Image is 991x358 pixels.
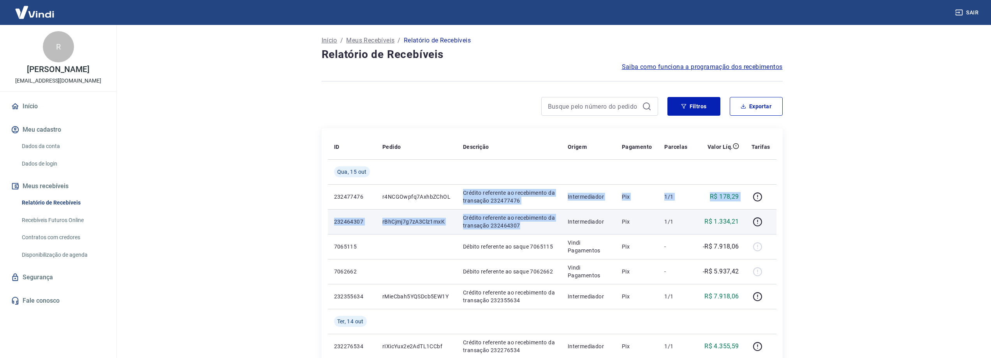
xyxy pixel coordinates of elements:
[19,195,107,211] a: Relatório de Recebíveis
[664,342,687,350] p: 1/1
[954,5,982,20] button: Sair
[622,62,783,72] a: Saiba como funciona a programação dos recebimentos
[664,268,687,275] p: -
[463,143,489,151] p: Descrição
[463,339,555,354] p: Crédito referente ao recebimento da transação 232276534
[704,217,739,226] p: R$ 1.334,21
[382,218,451,226] p: rBhCjmj7g7zA3Clz1mxK
[664,143,687,151] p: Parcelas
[382,143,401,151] p: Pedido
[9,178,107,195] button: Meus recebíveis
[704,292,739,301] p: R$ 7.918,06
[404,36,471,45] p: Relatório de Recebíveis
[622,293,652,300] p: Pix
[463,243,555,250] p: Débito referente ao saque 7065115
[664,218,687,226] p: 1/1
[334,143,340,151] p: ID
[622,268,652,275] p: Pix
[334,243,370,250] p: 7065115
[19,212,107,228] a: Recebíveis Futuros Online
[568,264,609,279] p: Vindi Pagamentos
[568,293,609,300] p: Intermediador
[710,192,739,201] p: R$ 178,29
[667,97,720,116] button: Filtros
[15,77,101,85] p: [EMAIL_ADDRESS][DOMAIN_NAME]
[398,36,400,45] p: /
[568,143,587,151] p: Origem
[568,342,609,350] p: Intermediador
[463,268,555,275] p: Débito referente ao saque 7062662
[382,293,451,300] p: rMieCbah5YQSDcb5EW1Y
[664,193,687,201] p: 1/1
[334,268,370,275] p: 7062662
[752,143,770,151] p: Tarifas
[382,342,451,350] p: rIXicYux2e2AdTL1CCbf
[568,218,609,226] p: Intermediador
[622,193,652,201] p: Pix
[622,243,652,250] p: Pix
[568,239,609,254] p: Vindi Pagamentos
[463,189,555,205] p: Crédito referente ao recebimento da transação 232477476
[382,193,451,201] p: r4NCGOwpfq7AxhbZChOL
[704,342,739,351] p: R$ 4.355,59
[730,97,783,116] button: Exportar
[463,289,555,304] p: Crédito referente ao recebimento da transação 232355634
[19,156,107,172] a: Dados de login
[463,214,555,229] p: Crédito referente ao recebimento da transação 232464307
[622,218,652,226] p: Pix
[322,47,783,62] h4: Relatório de Recebíveis
[9,292,107,309] a: Fale conosco
[568,193,609,201] p: Intermediador
[337,317,364,325] span: Ter, 14 out
[334,342,370,350] p: 232276534
[9,0,60,24] img: Vindi
[340,36,343,45] p: /
[664,293,687,300] p: 1/1
[334,193,370,201] p: 232477476
[322,36,337,45] a: Início
[703,267,739,276] p: -R$ 5.937,42
[19,138,107,154] a: Dados da conta
[703,242,739,251] p: -R$ 7.918,06
[9,269,107,286] a: Segurança
[337,168,367,176] span: Qua, 15 out
[708,143,733,151] p: Valor Líq.
[19,229,107,245] a: Contratos com credores
[19,247,107,263] a: Disponibilização de agenda
[27,65,89,74] p: [PERSON_NAME]
[622,342,652,350] p: Pix
[9,121,107,138] button: Meu cadastro
[346,36,394,45] a: Meus Recebíveis
[548,101,639,112] input: Busque pelo número do pedido
[334,293,370,300] p: 232355634
[43,31,74,62] div: R
[664,243,687,250] p: -
[622,143,652,151] p: Pagamento
[334,218,370,226] p: 232464307
[9,98,107,115] a: Início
